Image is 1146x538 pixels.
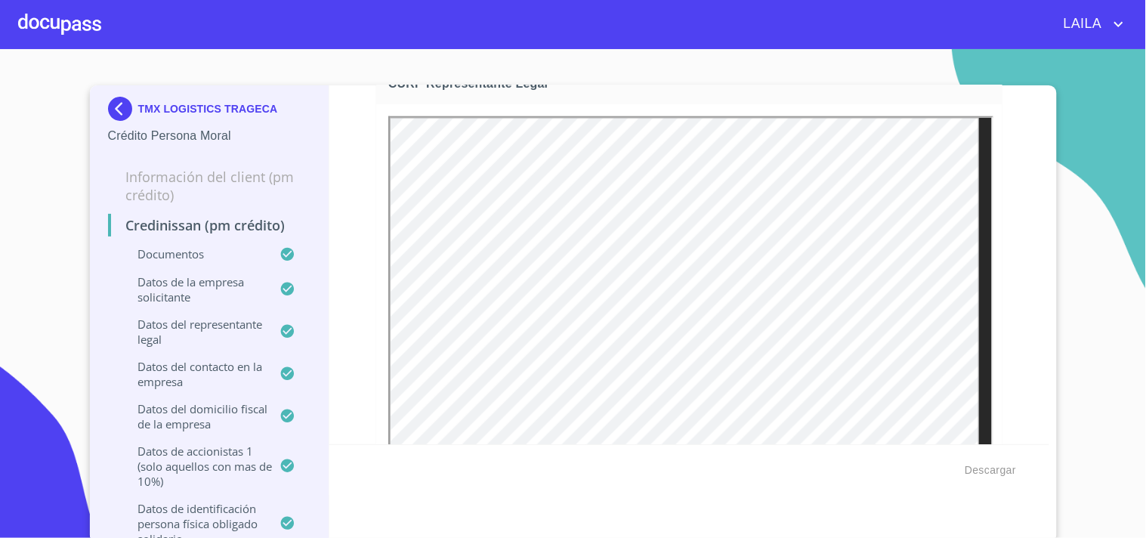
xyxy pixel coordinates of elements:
p: Información del Client (PM crédito) [108,168,311,204]
p: Datos del contacto en la empresa [108,359,280,389]
p: Documentos [108,246,280,261]
button: Descargar [959,456,1022,484]
p: Credinissan (PM crédito) [108,216,311,234]
span: LAILA [1052,12,1110,36]
span: Descargar [965,461,1016,480]
p: Datos de la empresa solicitante [108,274,280,305]
p: TMX LOGISTICS TRAGECA [138,103,278,115]
button: account of current user [1052,12,1128,36]
div: TMX LOGISTICS TRAGECA [108,97,311,127]
img: Docupass spot blue [108,97,138,121]
p: Datos del domicilio fiscal de la empresa [108,401,280,431]
p: Datos del representante legal [108,317,280,347]
p: Datos de accionistas 1 (solo aquellos con mas de 10%) [108,444,280,489]
p: Crédito Persona Moral [108,127,311,145]
iframe: CURP Representante Legal [388,116,993,523]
